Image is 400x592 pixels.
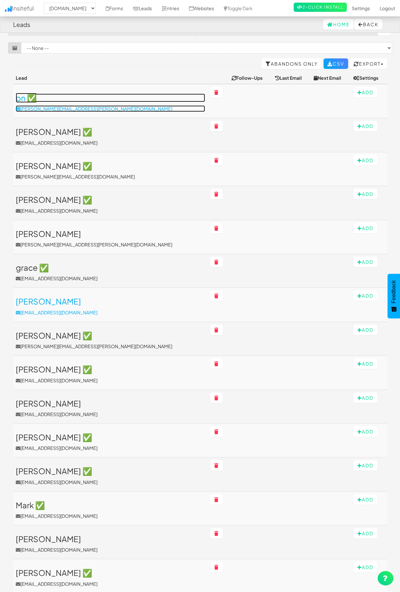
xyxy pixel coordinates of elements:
[353,223,377,233] button: Add
[16,263,205,272] h3: grace ✅
[16,127,205,146] a: [PERSON_NAME] ✅[EMAIL_ADDRESS][DOMAIN_NAME]
[323,19,354,30] a: Home
[16,343,205,349] p: [PERSON_NAME][EMAIL_ADDRESS][PERSON_NAME][DOMAIN_NAME]
[353,189,377,199] button: Add
[311,72,350,84] th: Next Email
[391,280,397,303] span: Feedback
[229,72,272,84] th: Follow-Ups
[16,479,205,485] p: [EMAIL_ADDRESS][DOMAIN_NAME]
[16,535,205,543] h3: [PERSON_NAME]
[294,3,347,12] a: 2-Click Install
[16,411,205,417] p: [EMAIL_ADDRESS][DOMAIN_NAME]
[353,426,377,437] button: Add
[353,290,377,301] button: Add
[353,87,377,97] button: Add
[16,229,205,248] a: [PERSON_NAME][PERSON_NAME][EMAIL_ADDRESS][PERSON_NAME][DOMAIN_NAME]
[16,568,205,577] h3: [PERSON_NAME] ✅
[16,377,205,384] p: [EMAIL_ADDRESS][DOMAIN_NAME]
[16,501,205,519] a: Mark ✅[EMAIL_ADDRESS][DOMAIN_NAME]
[16,568,205,587] a: [PERSON_NAME] ✅[EMAIL_ADDRESS][DOMAIN_NAME]
[353,257,377,267] button: Add
[16,546,205,553] p: [EMAIL_ADDRESS][DOMAIN_NAME]
[272,72,311,84] th: Last Email
[16,173,205,180] p: [PERSON_NAME][EMAIL_ADDRESS][DOMAIN_NAME]
[16,309,205,316] p: [EMAIL_ADDRESS][DOMAIN_NAME]
[16,433,205,441] h3: [PERSON_NAME] ✅
[13,72,208,84] th: Lead
[16,513,205,519] p: [EMAIL_ADDRESS][DOMAIN_NAME]
[5,6,12,12] img: icon.png
[16,501,205,509] h3: Mark ✅
[353,392,377,403] button: Add
[353,562,377,572] button: Add
[16,229,205,238] h3: [PERSON_NAME]
[324,58,348,69] a: CSV
[353,494,377,505] button: Add
[262,58,322,69] a: Abandons Only
[16,445,205,451] p: [EMAIL_ADDRESS][DOMAIN_NAME]
[16,365,205,373] h3: [PERSON_NAME] ✅
[16,139,205,146] p: [EMAIL_ADDRESS][DOMAIN_NAME]
[16,581,205,587] p: [EMAIL_ADDRESS][DOMAIN_NAME]
[16,263,205,282] a: grace ✅[EMAIL_ADDRESS][DOMAIN_NAME]
[16,433,205,451] a: [PERSON_NAME] ✅[EMAIL_ADDRESS][DOMAIN_NAME]
[353,460,377,471] button: Add
[350,58,387,69] button: Export
[16,297,205,315] a: [PERSON_NAME][EMAIL_ADDRESS][DOMAIN_NAME]
[16,105,205,112] p: [PERSON_NAME][EMAIL_ADDRESS][PERSON_NAME][DOMAIN_NAME]
[16,207,205,214] p: [EMAIL_ADDRESS][DOMAIN_NAME]
[16,399,205,417] a: [PERSON_NAME][EMAIL_ADDRESS][DOMAIN_NAME]
[16,195,205,214] a: [PERSON_NAME] ✅[EMAIL_ADDRESS][DOMAIN_NAME]
[16,535,205,553] a: [PERSON_NAME][EMAIL_ADDRESS][DOMAIN_NAME]
[16,161,205,170] h3: [PERSON_NAME] ✅
[388,274,400,318] button: Feedback - Show survey
[353,121,377,131] button: Add
[16,275,205,282] p: [EMAIL_ADDRESS][DOMAIN_NAME]
[16,241,205,248] p: [PERSON_NAME][EMAIL_ADDRESS][PERSON_NAME][DOMAIN_NAME]
[16,127,205,136] h3: [PERSON_NAME] ✅
[16,195,205,204] h3: [PERSON_NAME] ✅
[16,467,205,485] a: [PERSON_NAME] ✅[EMAIL_ADDRESS][DOMAIN_NAME]
[16,467,205,475] h3: [PERSON_NAME] ✅
[353,358,377,369] button: Add
[354,19,382,30] button: Back
[16,365,205,383] a: [PERSON_NAME] ✅[EMAIL_ADDRESS][DOMAIN_NAME]
[353,155,377,165] button: Add
[16,399,205,408] h3: [PERSON_NAME]
[13,21,30,28] h4: Leads
[351,72,387,84] th: Settings
[16,161,205,180] a: [PERSON_NAME] ✅[PERSON_NAME][EMAIL_ADDRESS][DOMAIN_NAME]
[16,94,205,112] a: on ✅[PERSON_NAME][EMAIL_ADDRESS][PERSON_NAME][DOMAIN_NAME]
[353,325,377,335] button: Add
[16,297,205,306] h3: [PERSON_NAME]
[16,331,205,349] a: [PERSON_NAME] ✅[PERSON_NAME][EMAIL_ADDRESS][PERSON_NAME][DOMAIN_NAME]
[353,528,377,539] button: Add
[16,331,205,340] h3: [PERSON_NAME] ✅
[16,94,205,102] h3: on ✅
